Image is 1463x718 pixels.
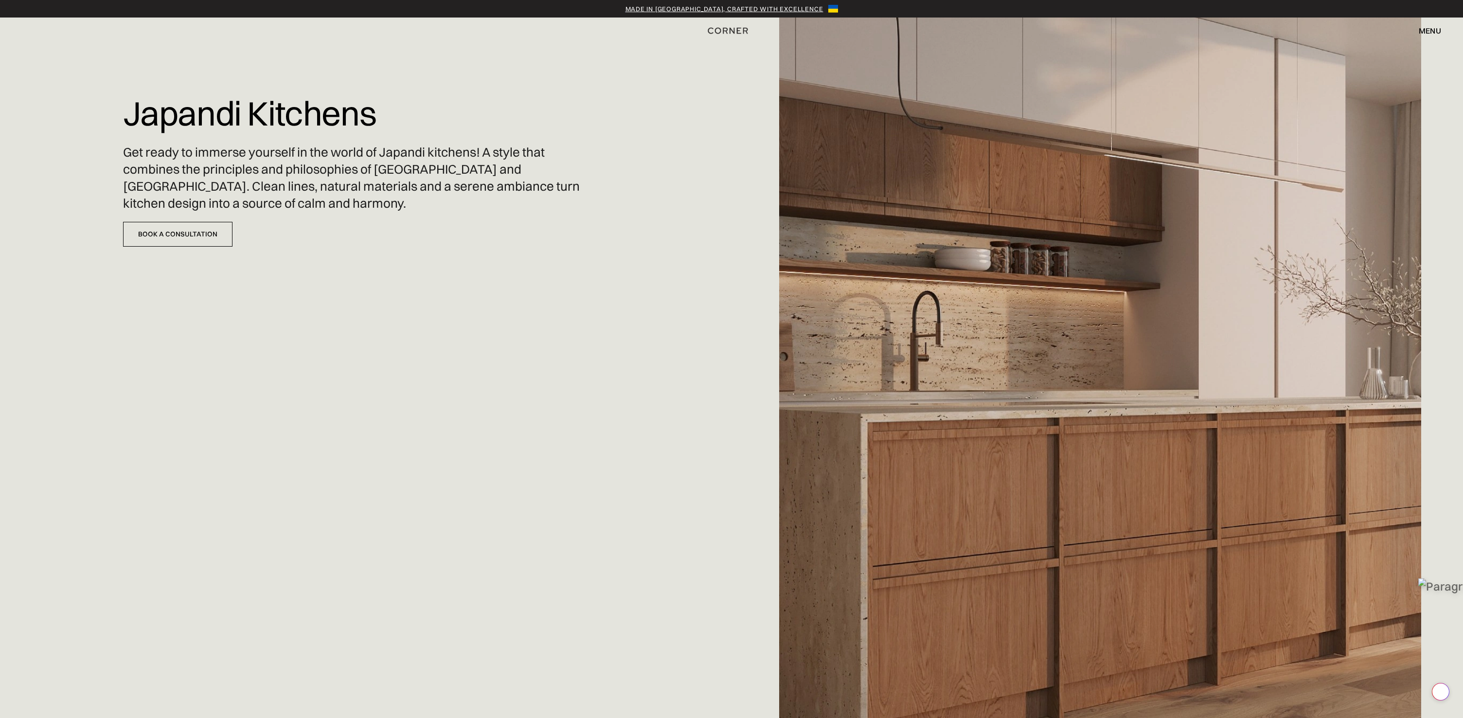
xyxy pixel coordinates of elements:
[678,24,785,37] a: home
[1419,27,1441,35] div: menu
[1409,22,1441,39] div: menu
[123,222,232,247] a: Book a Consultation
[123,88,376,139] h1: Japandi Kitchens
[625,4,823,14] a: Made in [GEOGRAPHIC_DATA], crafted with excellence
[123,144,603,212] p: Get ready to immerse yourself in the world of Japandi kitchens! A style that combines the princip...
